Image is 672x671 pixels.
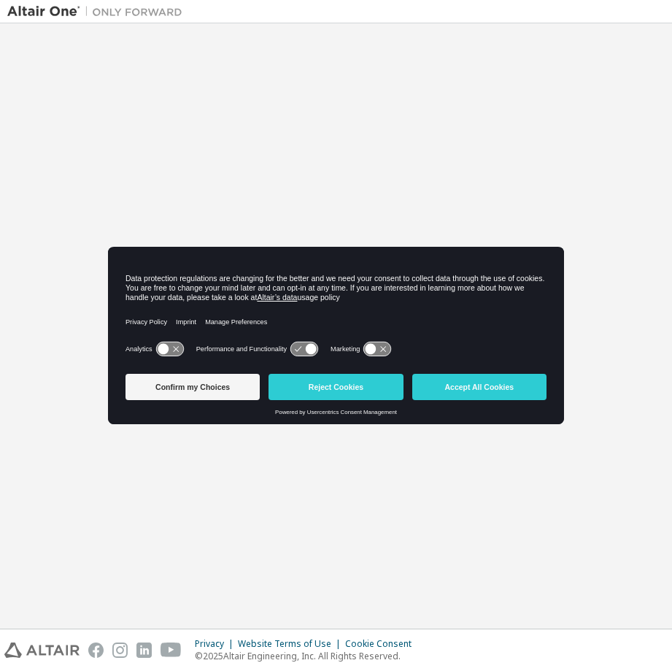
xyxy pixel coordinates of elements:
img: facebook.svg [88,643,104,658]
p: © 2025 Altair Engineering, Inc. All Rights Reserved. [195,650,420,662]
img: youtube.svg [161,643,182,658]
img: instagram.svg [112,643,128,658]
div: Privacy [195,638,238,650]
img: altair_logo.svg [4,643,80,658]
img: Altair One [7,4,190,19]
img: linkedin.svg [136,643,152,658]
div: Cookie Consent [345,638,420,650]
div: Website Terms of Use [238,638,345,650]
